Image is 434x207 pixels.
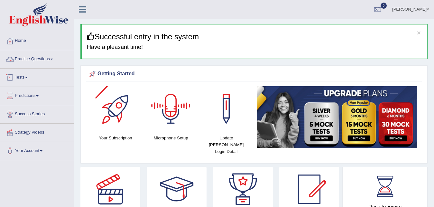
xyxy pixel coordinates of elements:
div: Getting Started [88,69,420,79]
button: × [417,29,421,36]
a: Your Account [0,142,74,158]
a: Strategy Videos [0,124,74,140]
h4: Update [PERSON_NAME] Login Detail [202,135,251,155]
a: Predictions [0,87,74,103]
a: Practice Questions [0,50,74,66]
h4: Microphone Setup [146,135,195,141]
a: Tests [0,69,74,85]
img: small5.jpg [257,86,417,148]
a: Success Stories [0,105,74,121]
h4: Your Subscription [91,135,140,141]
h4: Have a pleasant time! [87,44,422,51]
span: 0 [381,3,387,9]
a: Home [0,32,74,48]
h3: Successful entry in the system [87,33,422,41]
